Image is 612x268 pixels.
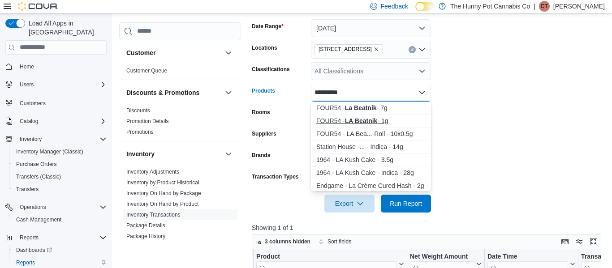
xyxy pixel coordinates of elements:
[16,134,45,145] button: Inventory
[2,231,110,244] button: Reports
[16,247,52,254] span: Dashboards
[126,212,181,218] a: Inventory Transactions
[487,253,568,261] div: Date Time
[126,222,165,229] span: Package Details
[13,245,107,255] span: Dashboards
[374,47,379,52] button: Remove 40 Centennial Pkwy from selection in this group
[13,146,87,157] a: Inventory Manager (Classic)
[13,171,65,182] a: Transfers (Classic)
[119,105,241,141] div: Discounts & Promotions
[126,222,165,229] a: Package Details
[126,149,155,158] h3: Inventory
[2,115,110,128] button: Catalog
[126,190,201,196] a: Inventory On Hand by Package
[20,118,38,125] span: Catalog
[13,184,42,195] a: Transfers
[2,96,110,109] button: Customers
[9,145,110,158] button: Inventory Manager (Classic)
[252,152,270,159] label: Brands
[25,19,107,37] span: Load All Apps in [GEOGRAPHIC_DATA]
[223,149,234,159] button: Inventory
[319,45,372,54] span: [STREET_ADDRESS]
[265,238,310,245] span: 3 columns hidden
[13,146,107,157] span: Inventory Manager (Classic)
[415,11,416,12] span: Dark Mode
[16,173,61,180] span: Transfers (Classic)
[126,88,221,97] button: Discounts & Promotions
[16,259,35,266] span: Reports
[9,244,110,256] a: Dashboards
[9,170,110,183] button: Transfers (Classic)
[126,118,169,125] span: Promotion Details
[20,81,34,88] span: Users
[126,48,155,57] h3: Customer
[316,168,426,177] div: 1964 - LA Kush Cake - Indica - 28g
[574,236,585,247] button: Display options
[16,202,107,213] span: Operations
[316,116,426,125] div: FOUR54 - - 1g
[16,232,42,243] button: Reports
[16,148,83,155] span: Inventory Manager (Classic)
[345,117,378,124] strong: LA Beatnik
[16,79,37,90] button: Users
[20,234,39,241] span: Reports
[13,257,39,268] a: Reports
[126,211,181,218] span: Inventory Transactions
[345,104,377,111] strong: La Beatnik
[126,179,199,186] span: Inventory by Product Historical
[126,88,199,97] h3: Discounts & Promotions
[252,87,275,94] label: Products
[16,61,107,72] span: Home
[126,179,199,186] a: Inventory by Product Historical
[16,116,107,127] span: Catalog
[126,201,198,207] a: Inventory On Hand by Product
[20,100,46,107] span: Customers
[16,186,39,193] span: Transfers
[539,1,550,12] div: Crystal Toth-Derry
[2,133,110,145] button: Inventory
[418,89,426,96] button: Close list of options
[16,232,107,243] span: Reports
[119,65,241,80] div: Customer
[9,158,110,170] button: Purchase Orders
[311,102,431,115] button: FOUR54 - La Beatnik - 7g
[316,155,426,164] div: 1964 - LA Kush Cake - 3.5g
[16,202,50,213] button: Operations
[410,253,474,261] div: Net Weight Amount
[223,87,234,98] button: Discounts & Promotions
[126,128,154,136] span: Promotions
[126,48,221,57] button: Customer
[252,109,270,116] label: Rooms
[13,184,107,195] span: Transfers
[409,46,416,53] button: Clear input
[311,140,431,153] button: Station House - LA Confidential - Indica - 14g
[418,68,426,75] button: Open list of options
[315,236,355,247] button: Sort fields
[9,183,110,196] button: Transfers
[560,236,570,247] button: Keyboard shortcuts
[126,169,179,175] a: Inventory Adjustments
[126,168,179,175] span: Inventory Adjustments
[381,2,408,11] span: Feedback
[126,107,150,114] span: Discounts
[381,195,431,213] button: Run Report
[311,115,431,128] button: FOUR54 - LA Beatnik - 1g
[553,1,605,12] p: [PERSON_NAME]
[16,98,49,109] a: Customers
[316,129,426,138] div: FOUR54 - LA Bea...-Roll - 10x0.5g
[13,245,56,255] a: Dashboards
[311,19,431,37] button: [DATE]
[252,66,290,73] label: Classifications
[252,223,605,232] p: Showing 1 of 1
[311,128,431,140] button: FOUR54 - LA Beatnik Pre-Roll - 10x0.5g
[16,116,42,127] button: Catalog
[13,214,107,225] span: Cash Management
[2,78,110,91] button: Users
[126,129,154,135] a: Promotions
[126,67,167,74] span: Customer Queue
[534,1,535,12] p: |
[16,61,38,72] a: Home
[9,213,110,226] button: Cash Management
[13,171,107,182] span: Transfers (Classic)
